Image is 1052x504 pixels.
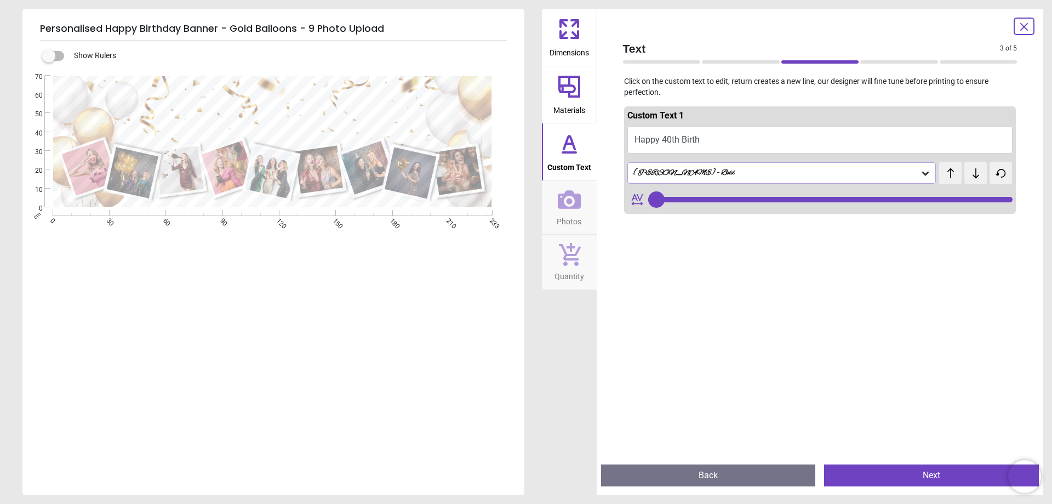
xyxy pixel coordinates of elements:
[22,72,43,82] span: 70
[824,465,1039,486] button: Next
[1008,460,1041,493] iframe: Brevo live chat
[550,42,589,59] span: Dimensions
[553,100,585,116] span: Materials
[542,181,597,235] button: Photos
[632,168,921,178] div: [PERSON_NAME] - Bold
[601,465,816,486] button: Back
[547,157,591,173] span: Custom Text
[22,110,43,119] span: 50
[22,204,43,213] span: 0
[627,110,684,121] span: Custom Text 1
[627,126,1013,154] button: Happy 40th Birth
[22,148,43,157] span: 30
[22,185,43,195] span: 10
[542,235,597,290] button: Quantity
[49,49,524,63] div: Show Rulers
[22,129,43,138] span: 40
[557,211,581,228] span: Photos
[623,41,1000,56] span: Text
[22,166,43,175] span: 20
[542,66,597,123] button: Materials
[1000,44,1017,53] span: 3 of 5
[542,9,597,66] button: Dimensions
[22,91,43,100] span: 60
[542,123,597,180] button: Custom Text
[614,76,1026,98] p: Click on the custom text to edit, return creates a new line, our designer will fine tune before p...
[554,266,584,282] span: Quantity
[40,18,507,41] h5: Personalised Happy Birthday Banner - Gold Balloons - 9 Photo Upload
